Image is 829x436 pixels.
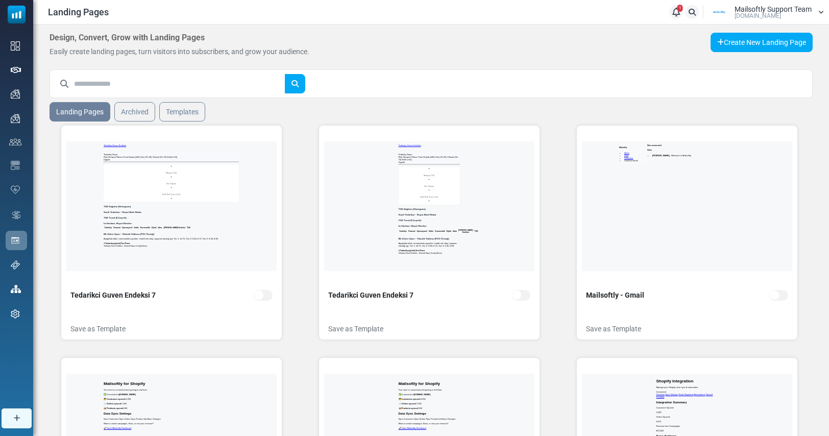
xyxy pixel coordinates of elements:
[677,5,683,12] span: 1
[706,5,732,20] img: User Logo
[711,33,813,52] a: Create New Landing Page
[11,161,20,170] img: email-templates-icon.svg
[11,236,20,245] img: landing_pages.svg
[11,185,20,193] img: domain-health-icon.svg
[254,290,273,301] input: You can use this switch to toggle your page's public visibility. If you close your page, visitors...
[328,290,413,301] span: Tedarikci Guven Endeksi 7
[114,102,155,122] a: Archived
[70,290,156,301] span: Tedarikci Guven Endeksi 7
[328,325,383,333] a: Save as Template
[8,6,26,23] img: mailsoftly_icon_blue_white.svg
[511,290,530,301] input: You can use this switch to toggle your page's public visibility. If you close your page, visitors...
[11,260,20,270] img: support-icon.svg
[9,138,21,146] img: contacts-icon.svg
[669,5,683,19] a: 1
[706,5,824,20] a: User Logo Mailsoftly Support Team [DOMAIN_NAME]
[11,309,20,319] img: settings-icon.svg
[70,325,126,333] a: Save as Template
[11,114,20,123] img: campaigns-icon.png
[11,89,20,99] img: campaigns-icon.png
[586,290,644,301] span: Mailsoftly - Gmail
[11,41,20,51] img: dashboard-icon.svg
[11,209,22,221] img: workflow.svg
[50,33,660,42] h6: Design, Convert, Grow with Landing Pages
[769,290,788,301] input: You can use this switch to toggle your page's public visibility. If you close your page, visitors...
[159,102,205,122] a: Templates
[50,102,110,122] a: Landing Pages
[586,325,641,333] a: Save as Template
[735,13,781,19] span: [DOMAIN_NAME]
[48,5,109,19] span: Landing Pages
[50,47,309,56] span: Easily create landing pages, turn visitors into subscribers, and grow your audience.
[735,6,812,13] span: Mailsoftly Support Team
